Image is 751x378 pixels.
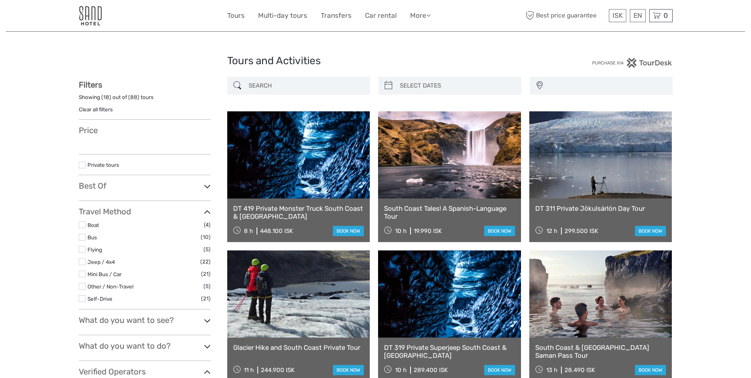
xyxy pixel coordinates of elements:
strong: Filters [79,80,102,90]
span: 13 h [546,367,557,374]
h3: What do you want to see? [79,315,211,325]
label: 18 [103,94,109,101]
div: 448.100 ISK [260,227,293,235]
a: Self-Drive [87,296,112,302]
span: ISK [612,11,623,19]
span: (10) [201,233,211,242]
a: Private tours [87,162,119,168]
span: 8 h [244,227,253,235]
a: Clear all filters [79,106,113,113]
a: Flying [87,246,102,253]
a: Glacier Hike and South Coast Private Tour [233,344,364,351]
div: 244.900 ISK [261,367,295,374]
span: Best price guarantee [524,9,607,22]
a: DT 419 Private Monster Truck South Coast & [GEOGRAPHIC_DATA] [233,204,364,221]
h3: Best Of [79,181,211,191]
a: Mini Bus / Car [87,271,122,277]
a: Transfers [321,10,352,21]
a: DT 319 Private Superjeep South Coast & [GEOGRAPHIC_DATA] [384,344,515,360]
a: South Coast & [GEOGRAPHIC_DATA] Saman Pass Tour [535,344,666,360]
span: 12 h [546,227,557,235]
div: 19.990 ISK [414,227,442,235]
span: 11 h [244,367,254,374]
a: Other / Non-Travel [87,283,133,290]
a: book now [333,365,364,375]
a: book now [484,226,515,236]
a: South Coast Tales! A Spanish-Language Tour [384,204,515,221]
div: 289.400 ISK [414,367,448,374]
a: book now [484,365,515,375]
a: book now [333,226,364,236]
h3: Verified Operators [79,367,211,376]
span: (4) [204,220,211,229]
span: 10 h [395,367,407,374]
h3: Travel Method [79,207,211,216]
div: 299.500 ISK [565,227,598,235]
a: Jeep / 4x4 [87,259,115,265]
span: 0 [662,11,669,19]
a: book now [635,365,666,375]
div: 28.490 ISK [565,367,595,374]
a: book now [635,226,666,236]
a: Boat [87,222,99,228]
span: (5) [203,245,211,254]
span: 10 h [395,227,407,235]
a: More [410,10,431,21]
span: (22) [200,257,211,266]
h1: Tours and Activities [227,55,524,67]
a: Tours [227,10,245,21]
a: DT 311 Private Jökulsárlón Day Tour [535,204,666,212]
span: (21) [201,294,211,303]
h3: Price [79,126,211,135]
span: (21) [201,269,211,279]
a: Bus [87,234,97,241]
a: Multi-day tours [258,10,307,21]
a: Car rental [365,10,397,21]
div: Showing ( ) out of ( ) tours [79,94,211,106]
h3: What do you want to do? [79,341,211,351]
img: 186-9edf1c15-b972-4976-af38-d04df2434085_logo_small.jpg [79,6,102,25]
img: PurchaseViaTourDesk.png [592,58,672,68]
div: EN [630,9,646,22]
input: SELECT DATES [397,79,517,93]
input: SEARCH [245,79,366,93]
label: 88 [130,94,137,101]
span: (5) [203,282,211,291]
